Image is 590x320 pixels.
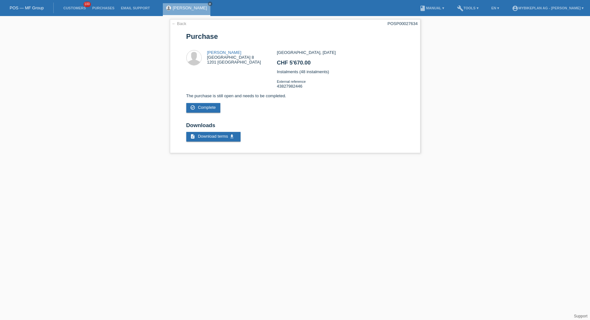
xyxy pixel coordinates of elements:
[186,122,404,132] h2: Downloads
[419,5,426,12] i: book
[172,21,187,26] a: ← Back
[277,80,306,83] span: External reference
[229,134,234,139] i: get_app
[186,132,241,142] a: description Download terms get_app
[509,6,587,10] a: account_circleMybikeplan AG - [PERSON_NAME] ▾
[118,6,153,10] a: Email Support
[416,6,447,10] a: bookManual ▾
[488,6,502,10] a: EN ▾
[198,134,228,139] span: Download terms
[277,60,404,69] h2: CHF 5'670.00
[190,105,195,110] i: check_circle_outline
[186,103,220,113] a: check_circle_outline Complete
[198,105,216,110] span: Complete
[277,50,404,93] div: [GEOGRAPHIC_DATA], [DATE] Instalments (48 instalments) 43827982446
[454,6,482,10] a: buildTools ▾
[84,2,91,7] span: 100
[60,6,89,10] a: Customers
[89,6,118,10] a: Purchases
[457,5,463,12] i: build
[207,50,242,55] a: [PERSON_NAME]
[512,5,518,12] i: account_circle
[173,5,207,10] a: [PERSON_NAME]
[190,134,195,139] i: description
[10,5,44,10] a: POS — MF Group
[208,2,212,6] a: close
[207,50,261,65] div: [GEOGRAPHIC_DATA] 8 1201 [GEOGRAPHIC_DATA]
[186,93,404,98] p: The purchase is still open and needs to be completed.
[574,314,587,318] a: Support
[208,2,212,5] i: close
[186,32,404,40] h1: Purchase
[388,21,418,26] div: POSP00027634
